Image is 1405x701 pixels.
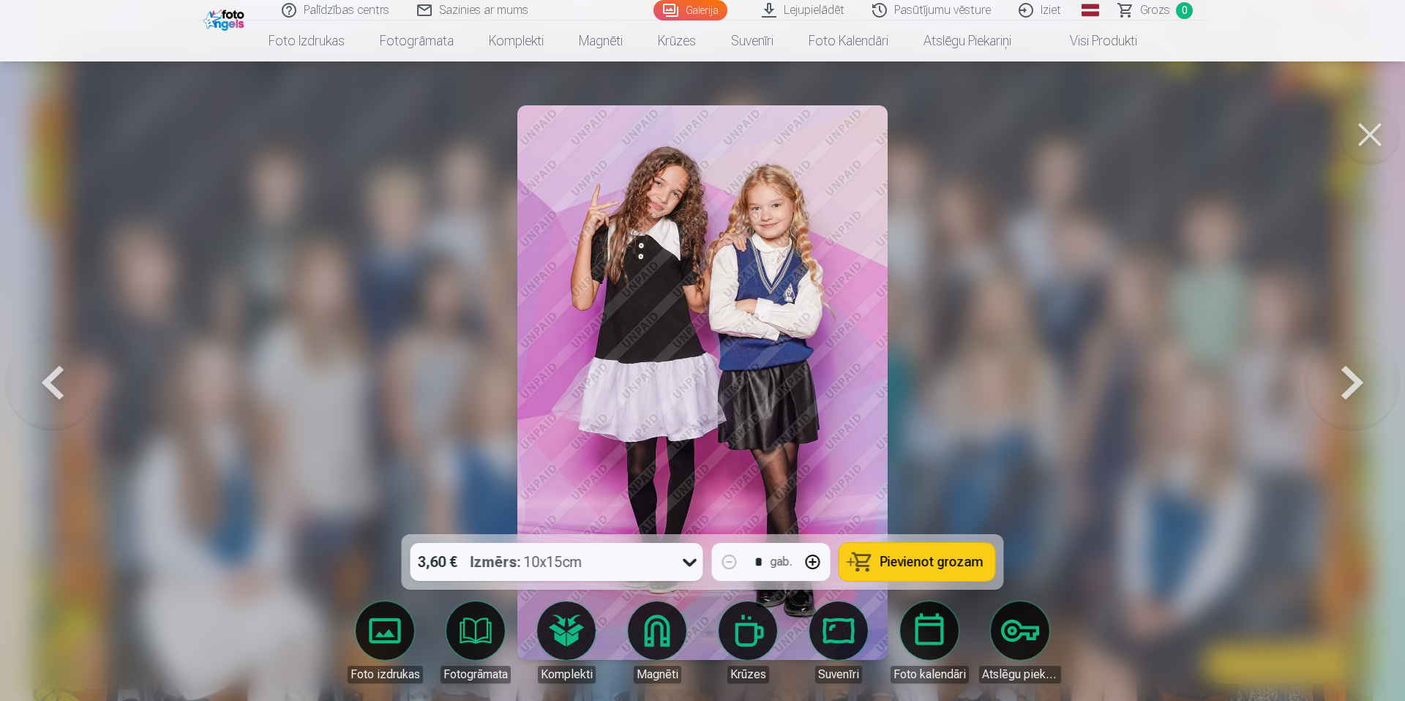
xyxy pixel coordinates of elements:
[561,20,640,61] a: Magnēti
[713,20,791,61] a: Suvenīri
[348,666,423,683] div: Foto izdrukas
[411,543,465,581] div: 3,60 €
[525,601,607,683] a: Komplekti
[798,601,880,683] a: Suvenīri
[471,552,521,572] strong: Izmērs :
[979,666,1061,683] div: Atslēgu piekariņi
[1176,2,1193,19] span: 0
[888,601,970,683] a: Foto kalendāri
[891,666,969,683] div: Foto kalendāri
[471,543,582,581] div: 10x15cm
[979,601,1061,683] a: Atslēgu piekariņi
[251,20,362,61] a: Foto izdrukas
[471,20,561,61] a: Komplekti
[1140,1,1170,19] span: Grozs
[906,20,1029,61] a: Atslēgu piekariņi
[880,555,983,569] span: Pievienot grozam
[344,601,426,683] a: Foto izdrukas
[616,601,698,683] a: Magnēti
[640,20,713,61] a: Krūzes
[435,601,517,683] a: Fotogrāmata
[839,543,995,581] button: Pievienot grozam
[441,666,511,683] div: Fotogrāmata
[707,601,789,683] a: Krūzes
[362,20,471,61] a: Fotogrāmata
[634,666,681,683] div: Magnēti
[1029,20,1155,61] a: Visi produkti
[538,666,596,683] div: Komplekti
[771,553,793,571] div: gab.
[815,666,862,683] div: Suvenīri
[203,6,248,31] img: /fa1
[727,666,769,683] div: Krūzes
[791,20,906,61] a: Foto kalendāri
